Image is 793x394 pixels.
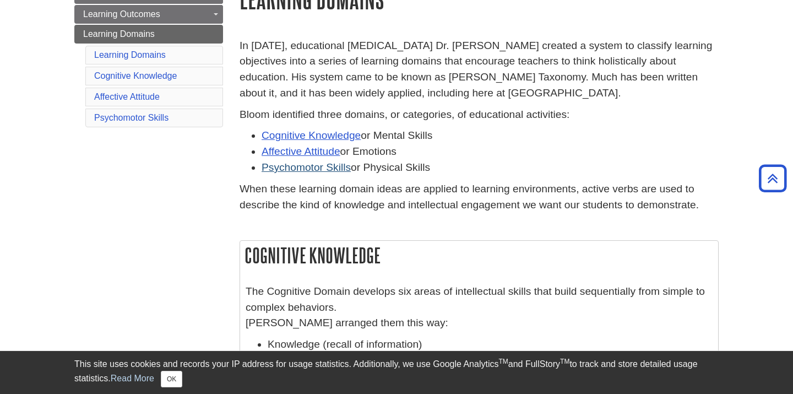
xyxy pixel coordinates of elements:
p: In [DATE], educational [MEDICAL_DATA] Dr. [PERSON_NAME] created a system to classify learning obj... [240,38,719,101]
span: Learning Outcomes [83,9,160,19]
a: Read More [111,374,154,383]
a: Affective Attitude [262,145,340,157]
a: Learning Outcomes [74,5,223,24]
a: Psychomotor Skills [262,161,351,173]
a: Cognitive Knowledge [262,129,361,141]
a: Learning Domains [74,25,223,44]
a: Back to Top [755,171,790,186]
p: The Cognitive Domain develops six areas of intellectual skills that build sequentially from simpl... [246,284,713,331]
sup: TM [498,358,508,365]
li: or Mental Skills [262,128,719,144]
a: Psychomotor Skills [94,113,169,122]
h2: Cognitive Knowledge [240,241,718,270]
li: or Physical Skills [262,160,719,176]
a: Affective Attitude [94,92,160,101]
span: Learning Domains [83,29,155,39]
a: Cognitive Knowledge [94,71,177,80]
li: or Emotions [262,144,719,160]
p: Bloom identified three domains, or categories, of educational activities: [240,107,719,123]
button: Close [161,371,182,387]
sup: TM [560,358,569,365]
div: This site uses cookies and records your IP address for usage statistics. Additionally, we use Goo... [74,358,719,387]
a: Learning Domains [94,50,166,60]
p: When these learning domain ideas are applied to learning environments, active verbs are used to d... [240,181,719,213]
li: Knowledge (recall of information) [268,337,713,353]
